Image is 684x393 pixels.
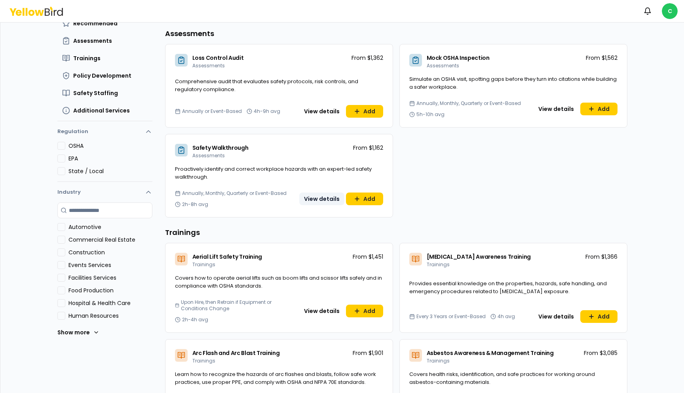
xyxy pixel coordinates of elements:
span: Assessments [427,62,459,69]
label: OSHA [68,142,152,150]
label: EPA [68,155,152,162]
button: View details [299,105,344,118]
button: Add [346,105,383,118]
span: Covers how to operate aerial lifts such as boom lifts and scissor lifts safely and in compliance ... [175,274,382,290]
span: Comprehensive audit that evaluates safety protocols, risk controls, and regulatory compliance. [175,78,358,93]
span: Safety Staffing [73,89,118,97]
span: Upon Hire, then Retrain if Equipment or Conditions Change [181,299,296,312]
label: Construction [68,248,152,256]
span: Trainings [192,261,215,268]
p: From $1,451 [353,253,383,261]
span: Learn how to recognize the hazards of arc flashes and blasts, follow safe work practices, use pro... [175,370,376,386]
label: Hospital & Health Care [68,299,152,307]
span: Annually, Monthly, Quarterly or Event-Based [416,100,521,107]
button: Policy Development [57,69,152,83]
span: Simulate an OSHA visit, spotting gaps before they turn into citations while building a safer work... [409,75,617,91]
span: Provides essential knowledge on the properties, hazards, safe handling, and emergency procedures ... [409,280,607,295]
h3: Assessments [165,28,627,39]
button: Additional Services [57,103,152,118]
span: Trainings [73,54,101,62]
span: Assessments [73,37,112,45]
span: 2h-4h avg [182,317,208,323]
span: Additional Services [73,107,130,114]
label: Food Production [68,286,152,294]
button: Industry [57,182,152,202]
label: Commercial Real Estate [68,236,152,244]
button: Show more [57,324,99,340]
span: Trainings [427,261,450,268]
button: Regulation [57,124,152,142]
label: State / Local [68,167,152,175]
span: 5h-10h avg [416,111,445,118]
span: 4h-9h avg [254,108,280,114]
span: Proactively identify and correct workplace hazards with an expert-led safety walkthrough. [175,165,372,181]
p: From $3,085 [584,349,617,357]
button: Recommended [57,16,152,31]
span: Covers health risks, identification, and safe practices for working around asbestos-containing ma... [409,370,595,386]
span: Asbestos Awareness & Management Training [427,349,554,357]
span: Mock OSHA Inspection [427,54,490,62]
span: Annually or Event-Based [182,108,242,114]
button: Trainings [57,51,152,65]
button: Safety Staffing [57,86,152,100]
label: Human Resources [68,312,152,320]
span: 2h-8h avg [182,201,208,208]
span: Recommended [73,19,118,27]
button: Add [580,103,617,115]
p: From $1,901 [353,349,383,357]
span: 4h avg [498,313,515,320]
label: Facilities Services [68,274,152,282]
span: Loss Control Audit [192,54,244,62]
div: Industry [57,202,152,347]
span: Arc Flash and Arc Blast Training [192,349,280,357]
button: View details [299,193,344,205]
span: Assessments [192,62,225,69]
span: Assessments [192,152,225,159]
span: C [662,3,678,19]
span: Annually, Monthly, Quarterly or Event-Based [182,190,287,196]
p: From $1,162 [353,144,383,152]
button: Add [346,305,383,317]
button: View details [534,310,579,323]
h3: Trainings [165,227,627,238]
p: From $1,366 [585,253,617,261]
span: Every 3 Years or Event-Based [416,313,486,320]
label: Events Services [68,261,152,269]
span: Policy Development [73,72,131,80]
p: From $1,562 [586,54,617,62]
span: Trainings [192,357,215,364]
button: View details [534,103,579,115]
button: Assessments [57,34,152,48]
span: Safety Walkthrough [192,144,249,152]
label: Automotive [68,223,152,231]
div: Regulation [57,142,152,181]
button: Add [346,193,383,205]
span: Aerial Lift Safety Training [192,253,262,261]
p: From $1,362 [351,54,383,62]
span: [MEDICAL_DATA] Awareness Training [427,253,531,261]
button: Add [580,310,617,323]
button: View details [299,305,344,317]
span: Trainings [427,357,450,364]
